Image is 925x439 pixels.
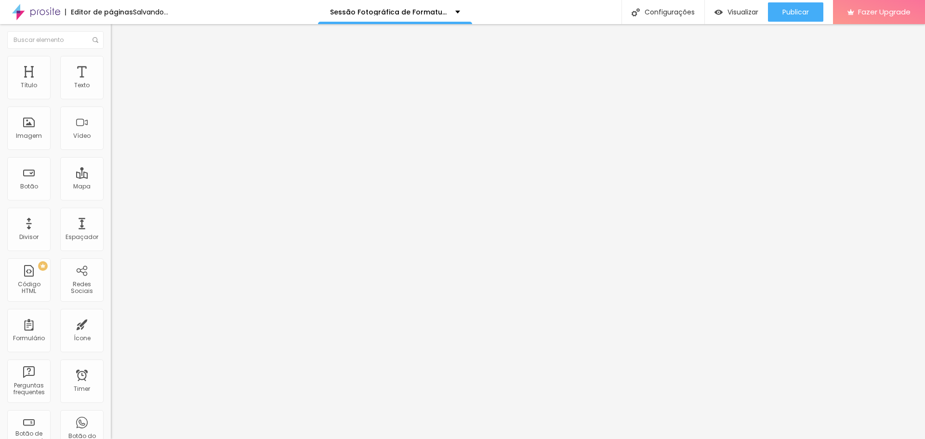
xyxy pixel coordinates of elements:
[632,8,640,16] img: Icone
[7,31,104,49] input: Buscar elemento
[10,382,48,396] div: Perguntas frequentes
[63,281,101,295] div: Redes Sociais
[19,234,39,240] div: Divisor
[768,2,823,22] button: Publicar
[782,8,809,16] span: Publicar
[73,133,91,139] div: Vídeo
[74,82,90,89] div: Texto
[330,9,448,15] p: Sessão Fotográfica de Formatura
[705,2,768,22] button: Visualizar
[66,234,98,240] div: Espaçador
[21,82,37,89] div: Título
[10,281,48,295] div: Código HTML
[92,37,98,43] img: Icone
[20,183,38,190] div: Botão
[727,8,758,16] span: Visualizar
[714,8,723,16] img: view-1.svg
[73,183,91,190] div: Mapa
[74,386,90,392] div: Timer
[858,8,911,16] span: Fazer Upgrade
[133,9,168,15] div: Salvando...
[74,335,91,342] div: Ícone
[13,335,45,342] div: Formulário
[65,9,133,15] div: Editor de páginas
[16,133,42,139] div: Imagem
